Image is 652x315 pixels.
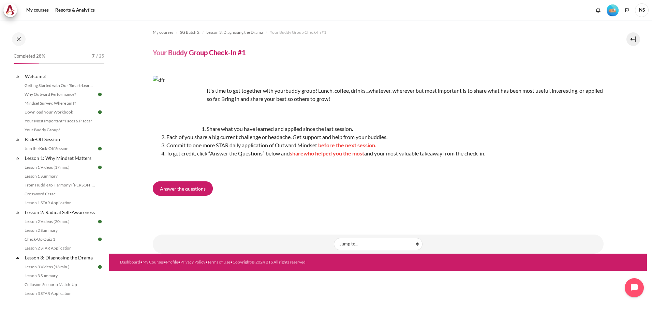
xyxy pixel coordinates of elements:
a: Terms of Use [207,259,230,265]
div: 28% [14,63,39,64]
a: Lesson 3: Diagnosing the Drama [206,28,263,36]
a: Welcome! [24,72,97,81]
span: Each of you share a big current challenge or headache. Get support and help from your buddies. [166,134,387,140]
a: Your Buddy Group! [23,126,97,134]
a: Check-Up Quiz 1 [23,235,97,243]
a: Collusion Scenario Match-Up [23,281,97,289]
span: Collapse [14,73,21,80]
li: To get credit, click “Answer the Questions” below and and your most valuable takeaway from the ch... [166,149,604,157]
span: Collapse [14,254,21,261]
a: Lesson 3: Diagnosing the Drama [24,253,97,262]
a: Answer the questions [153,181,213,196]
span: Answer the questions [160,185,206,192]
span: NS [635,3,649,17]
img: dfr [153,76,204,127]
span: who helped you the most [303,150,364,156]
a: Lesson 3 Videos (13 min.) [23,263,97,271]
a: My courses [153,28,173,36]
p: buddy group! Lunch, coffee, drinks...whatever, wherever but most important is to share what has b... [153,87,604,103]
span: / 25 [96,53,104,60]
div: • • • • • [120,259,407,265]
a: Lesson 2 Videos (20 min.) [23,217,97,226]
a: Dashboard [120,259,140,265]
img: Architeck [5,5,15,15]
a: From Huddle to Harmony ([PERSON_NAME]'s Story) [23,181,97,189]
a: Lesson 1 Videos (17 min.) [23,163,97,171]
span: share [290,150,303,156]
a: Level #2 [604,4,621,16]
span: SG Batch 2 [180,29,199,35]
a: Lesson 2 STAR Application [23,244,97,252]
a: User menu [635,3,649,17]
a: Why Outward Performance? [23,90,97,99]
a: Lesson 2: Radical Self-Awareness [24,208,97,217]
a: My Courses [143,259,164,265]
img: Level #2 [607,4,619,16]
a: Lesson 3 STAR Application [23,289,97,298]
a: Profile [166,259,178,265]
span: . [375,142,376,148]
li: Commit to one more STAR daily application of Outward Mindset [166,141,604,149]
a: Crossword Craze [23,190,97,198]
a: Lesson 3 Summary [23,272,97,280]
button: Languages [622,5,632,15]
nav: Navigation bar [153,27,604,38]
a: Copyright © 2024 BTS All rights reserved [233,259,306,265]
span: 7 [92,53,95,60]
a: Lesson 2 Summary [23,226,97,235]
a: Your Buddy Group Check-In #1 [270,28,326,36]
a: Join the Kick-Off Session [23,145,97,153]
span: My courses [153,29,173,35]
a: Your Most Important "Faces & Places" [23,117,97,125]
a: Lesson 1 STAR Application [23,199,97,207]
section: Content [109,20,647,254]
a: SG Batch 2 [180,28,199,36]
a: Lesson 1 Summary [23,172,97,180]
a: Download Your Workbook [23,108,97,116]
img: Done [97,109,103,115]
a: Privacy Policy [180,259,205,265]
img: Done [97,219,103,225]
span: It's time to get together with your [207,87,285,94]
a: Lesson 1: Why Mindset Matters [24,153,97,163]
a: Kick-Off Session [24,135,97,144]
li: Share what you have learned and applied since the last session. [166,125,604,133]
span: Collapse [14,209,21,216]
span: Your Buddy Group Check-In #1 [270,29,326,35]
a: Reports & Analytics [53,3,97,17]
img: Done [97,164,103,170]
span: Completed 28% [14,53,45,60]
div: Show notification window with no new notifications [593,5,603,15]
span: Collapse [14,155,21,162]
span: Collapse [14,136,21,143]
span: Lesson 3: Diagnosing the Drama [206,29,263,35]
a: My courses [24,3,51,17]
img: Done [97,264,103,270]
img: Done [97,236,103,242]
img: Done [97,146,103,152]
a: Architeck Architeck [3,3,20,17]
a: Mindset Survey: Where am I? [23,99,97,107]
a: Getting Started with Our 'Smart-Learning' Platform [23,81,97,90]
h4: Your Buddy Group Check-In #1 [153,48,246,57]
span: before the next session [318,142,375,148]
img: Done [97,91,103,97]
